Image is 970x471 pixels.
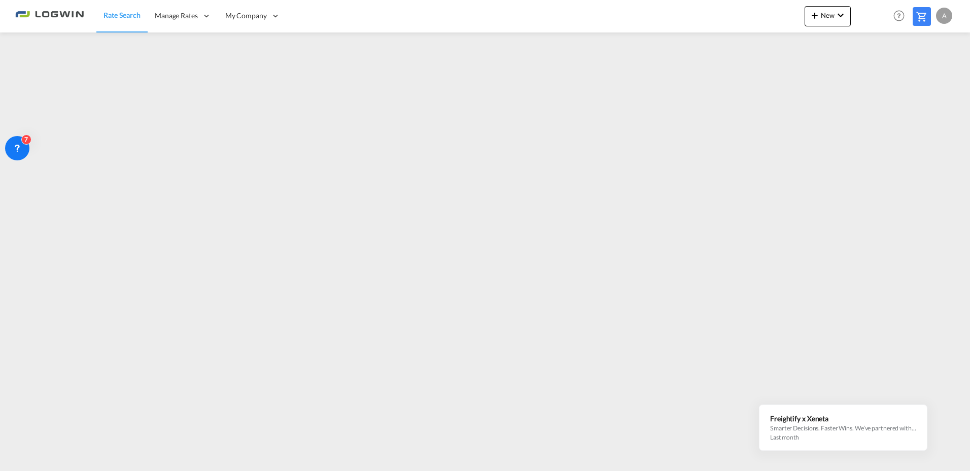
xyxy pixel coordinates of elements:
div: A [936,8,952,24]
md-icon: icon-chevron-down [835,9,847,21]
button: icon-plus 400-fgNewicon-chevron-down [805,6,851,26]
span: Help [890,7,908,24]
img: 2761ae10d95411efa20a1f5e0282d2d7.png [15,5,84,27]
div: Help [890,7,913,25]
span: New [809,11,847,19]
span: Manage Rates [155,11,198,21]
span: Rate Search [103,11,141,19]
span: My Company [225,11,267,21]
md-icon: icon-plus 400-fg [809,9,821,21]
